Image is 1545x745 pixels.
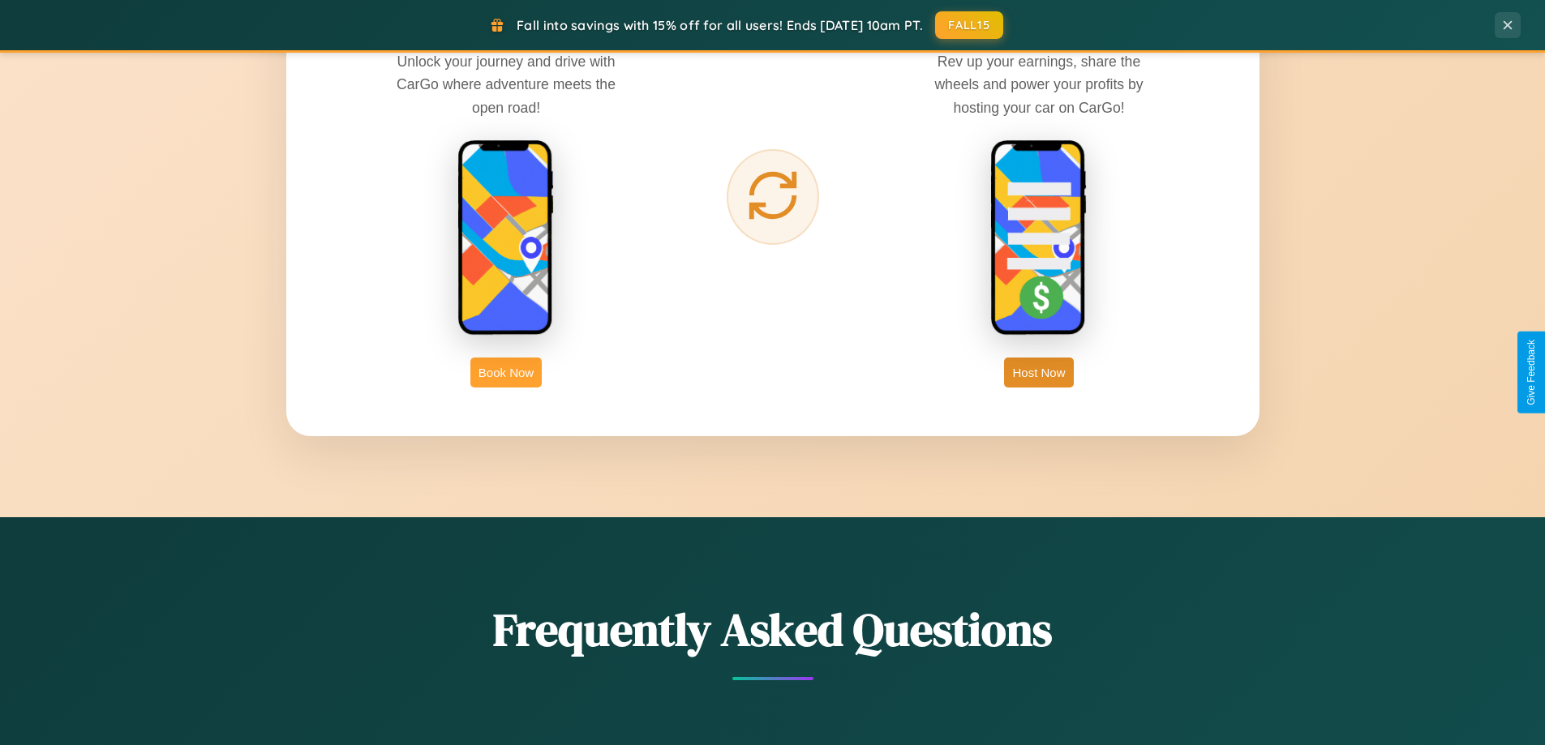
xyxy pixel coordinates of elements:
img: rent phone [457,139,555,337]
button: Book Now [470,358,542,387]
button: FALL15 [935,11,1003,39]
p: Unlock your journey and drive with CarGo where adventure meets the open road! [384,50,628,118]
img: host phone [990,139,1088,337]
p: Rev up your earnings, share the wheels and power your profits by hosting your car on CarGo! [917,50,1161,118]
div: Give Feedback [1526,340,1537,405]
button: Host Now [1004,358,1073,387]
span: Fall into savings with 15% off for all users! Ends [DATE] 10am PT. [517,17,923,33]
h2: Frequently Asked Questions [286,598,1260,661]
